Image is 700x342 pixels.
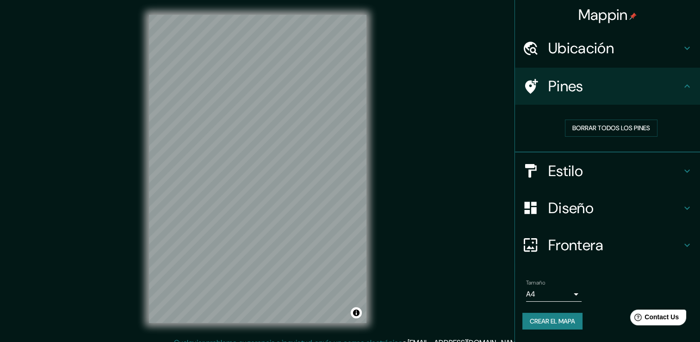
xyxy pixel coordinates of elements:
div: Ubicación [515,30,700,67]
h4: Estilo [548,162,681,180]
iframe: Help widget launcher [618,306,690,332]
h4: Ubicación [548,39,681,57]
font: Mappin [578,5,628,25]
font: Borrar todos los pines [572,122,650,134]
label: Tamaño [526,279,545,286]
div: Frontera [515,227,700,264]
button: Crear el mapa [522,313,582,330]
button: Alternar atribución [351,307,362,318]
div: Estilo [515,152,700,190]
img: pin-icon.png [629,13,637,20]
div: Diseño [515,190,700,227]
canvas: Mapa [149,15,366,323]
div: Pines [515,68,700,105]
button: Borrar todos los pines [565,120,657,137]
h4: Frontera [548,236,681,254]
font: Crear el mapa [530,316,575,327]
h4: Diseño [548,199,681,217]
div: A4 [526,287,582,302]
h4: Pines [548,77,681,95]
